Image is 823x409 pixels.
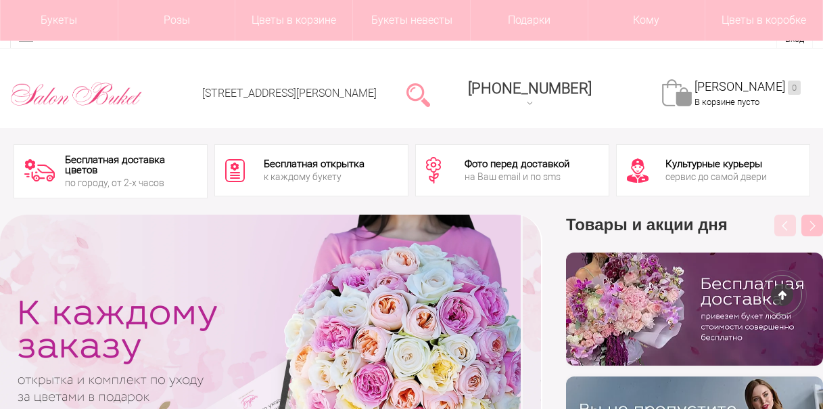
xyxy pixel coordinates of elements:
div: Бесплатная доставка цветов [65,155,197,175]
div: на Ваш email и по sms [465,172,569,181]
a: [PHONE_NUMBER] [460,75,600,114]
div: сервис до самой двери [665,172,767,181]
a: [PERSON_NAME] [695,79,801,95]
div: Фото перед доставкой [465,159,569,169]
img: hpaj04joss48rwypv6hbykmvk1dj7zyr.png.webp [566,253,823,366]
span: [PHONE_NUMBER] [468,80,592,97]
div: Бесплатная открытка [264,159,365,169]
button: Next [801,215,823,236]
img: Цветы Нижний Новгород [10,79,143,109]
div: по городу, от 2-х часов [65,178,197,188]
ins: 0 [788,81,801,95]
a: [STREET_ADDRESS][PERSON_NAME] [202,87,377,100]
h3: Товары и акции дня [566,215,823,253]
div: к каждому букету [264,172,365,181]
div: Культурные курьеры [665,159,767,169]
span: В корзине пусто [695,97,759,107]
